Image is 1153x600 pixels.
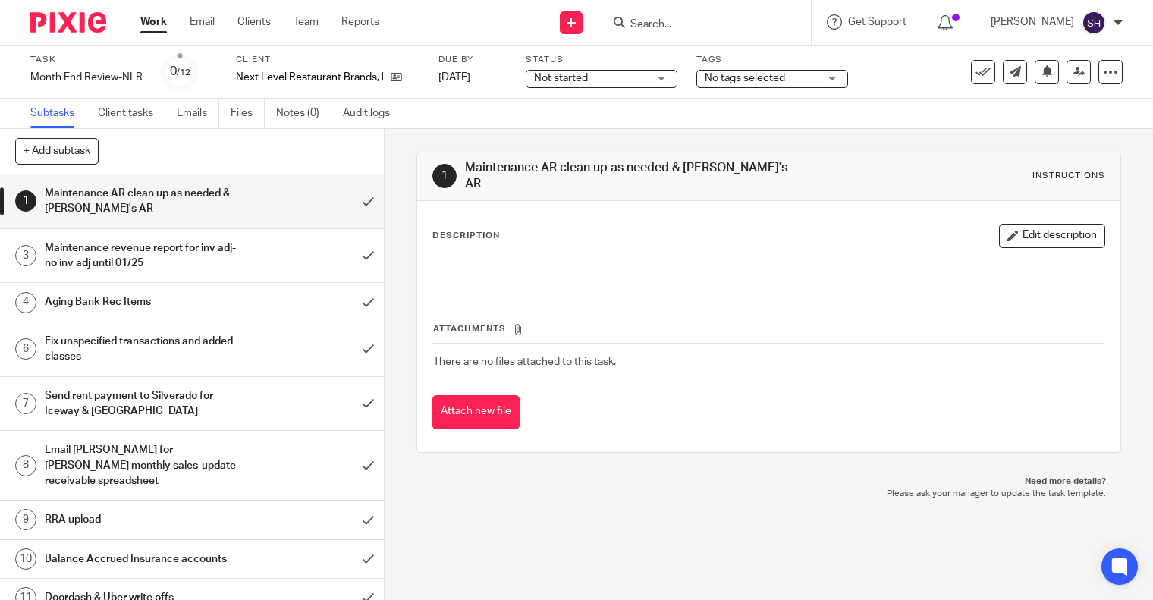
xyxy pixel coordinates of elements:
[848,17,906,27] span: Get Support
[45,291,240,313] h1: Aging Bank Rec Items
[432,230,500,242] p: Description
[15,245,36,266] div: 3
[45,548,240,570] h1: Balance Accrued Insurance accounts
[341,14,379,30] a: Reports
[433,325,506,333] span: Attachments
[190,14,215,30] a: Email
[432,488,1106,500] p: Please ask your manager to update the task template.
[45,237,240,275] h1: Maintenance revenue report for inv adj-no inv adj until 01/25
[15,509,36,530] div: 9
[438,54,507,66] label: Due by
[15,138,99,164] button: + Add subtask
[140,14,167,30] a: Work
[705,73,785,83] span: No tags selected
[236,70,383,85] p: Next Level Restaurant Brands, LLC
[15,393,36,414] div: 7
[45,385,240,423] h1: Send rent payment to Silverado for Iceway & [GEOGRAPHIC_DATA]
[1032,170,1105,182] div: Instructions
[236,54,419,66] label: Client
[991,14,1074,30] p: [PERSON_NAME]
[30,54,143,66] label: Task
[1082,11,1106,35] img: svg%3E
[999,224,1105,248] button: Edit description
[15,548,36,570] div: 10
[465,160,801,193] h1: Maintenance AR clean up as needed & [PERSON_NAME]'s AR
[15,190,36,212] div: 1
[45,508,240,531] h1: RRA upload
[231,99,265,128] a: Files
[15,292,36,313] div: 4
[15,455,36,476] div: 8
[30,70,143,85] div: Month End Review-NLR
[696,54,848,66] label: Tags
[629,18,765,32] input: Search
[45,330,240,369] h1: Fix unspecified transactions and added classes
[432,164,457,188] div: 1
[177,99,219,128] a: Emails
[98,99,165,128] a: Client tasks
[15,338,36,360] div: 6
[438,72,470,83] span: [DATE]
[30,99,86,128] a: Subtasks
[45,182,240,221] h1: Maintenance AR clean up as needed & [PERSON_NAME]'s AR
[432,395,520,429] button: Attach new file
[432,476,1106,488] p: Need more details?
[276,99,331,128] a: Notes (0)
[526,54,677,66] label: Status
[343,99,401,128] a: Audit logs
[294,14,319,30] a: Team
[177,68,190,77] small: /12
[30,12,106,33] img: Pixie
[45,438,240,492] h1: Email [PERSON_NAME] for [PERSON_NAME] monthly sales-update receivable spreadsheet
[534,73,588,83] span: Not started
[433,357,616,367] span: There are no files attached to this task.
[170,63,190,80] div: 0
[237,14,271,30] a: Clients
